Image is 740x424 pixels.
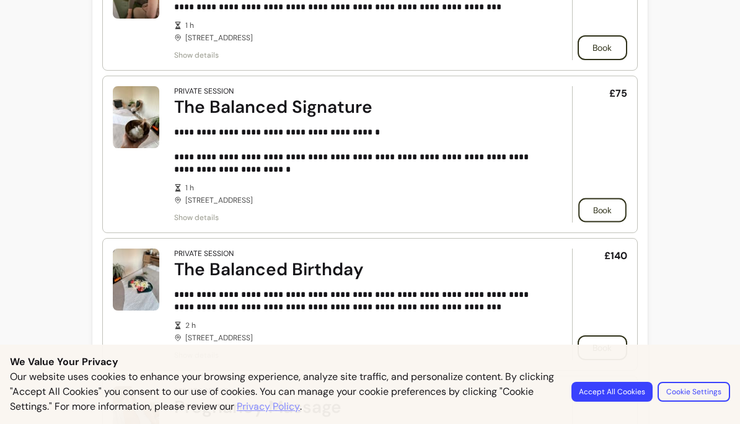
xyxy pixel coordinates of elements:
[604,249,627,263] span: £140
[174,50,537,60] span: Show details
[113,86,159,148] img: The Balanced Signature
[658,382,730,402] button: Cookie Settings
[609,86,627,101] span: £75
[185,20,537,30] span: 1 h
[578,35,627,60] button: Book
[237,399,300,414] a: Privacy Policy
[174,320,537,343] div: [STREET_ADDRESS]
[174,213,537,223] span: Show details
[174,86,234,96] div: Private Session
[185,183,537,193] span: 1 h
[113,249,159,311] img: The Balanced Birthday
[174,183,537,205] div: [STREET_ADDRESS]
[174,258,537,281] div: The Balanced Birthday
[578,335,627,360] button: Book
[578,198,627,222] button: Book
[10,355,730,369] p: We Value Your Privacy
[174,249,234,258] div: Private Session
[571,382,653,402] button: Accept All Cookies
[174,96,537,118] div: The Balanced Signature
[174,20,537,43] div: [STREET_ADDRESS]
[10,369,557,414] p: Our website uses cookies to enhance your browsing experience, analyze site traffic, and personali...
[185,320,537,330] span: 2 h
